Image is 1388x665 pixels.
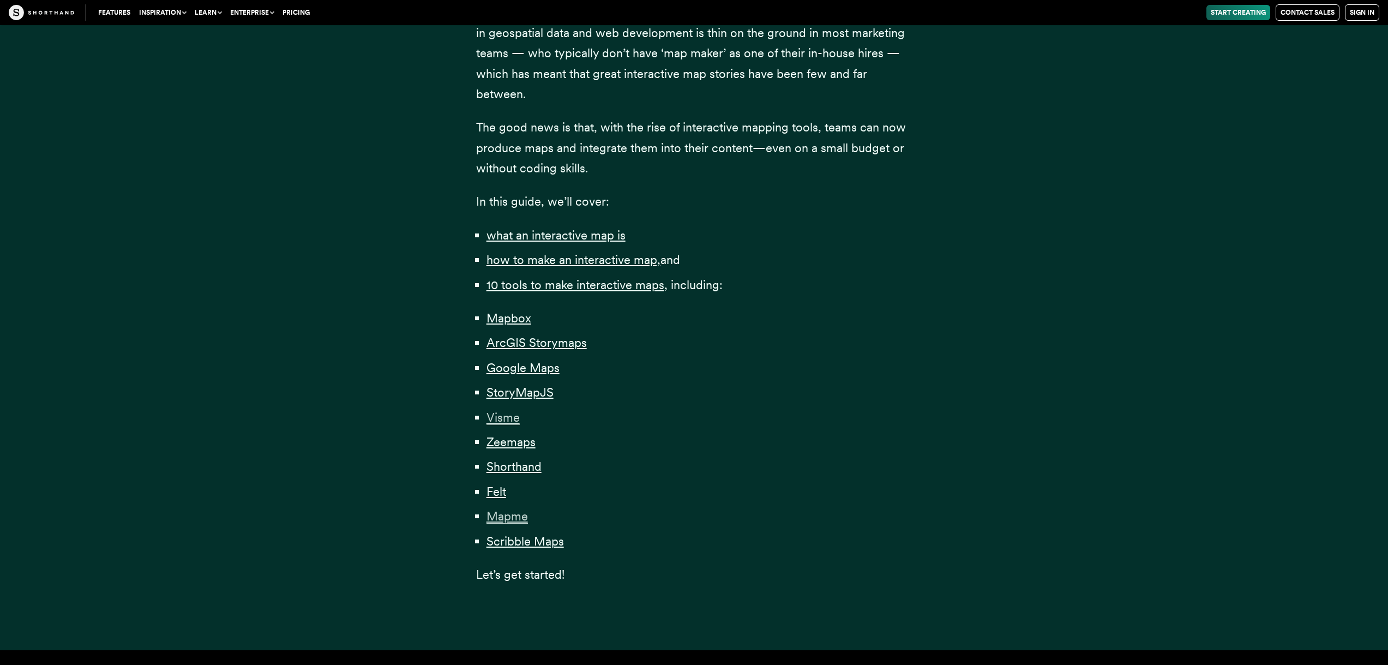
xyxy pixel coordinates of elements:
[486,484,506,499] a: Felt
[486,509,528,523] a: Mapme
[476,120,906,175] span: The good news is that, with the rise of interactive mapping tools, teams can now produce maps and...
[486,253,660,267] a: how to make an interactive map,
[486,228,626,242] a: what an interactive map is
[135,5,190,20] button: Inspiration
[1276,4,1339,21] a: Contact Sales
[486,410,520,425] span: Visme
[226,5,278,20] button: Enterprise
[660,253,680,267] span: and
[486,435,536,449] a: Zeemaps
[94,5,135,20] a: Features
[486,534,564,548] a: Scribble Maps
[1345,4,1379,21] a: Sign in
[1206,5,1270,20] a: Start Creating
[486,385,554,399] a: StoryMapJS
[190,5,226,20] button: Learn
[476,567,564,582] span: Let’s get started!
[486,336,587,350] a: ArcGIS Storymaps
[486,361,560,375] a: Google Maps
[486,459,542,474] a: Shorthand
[486,410,520,424] a: Visme
[486,311,531,325] a: Mapbox
[486,278,664,292] a: 10 tools to make interactive maps
[278,5,314,20] a: Pricing
[9,5,74,20] img: The Craft
[476,194,609,208] span: In this guide, we’ll cover:
[664,278,723,292] span: , including:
